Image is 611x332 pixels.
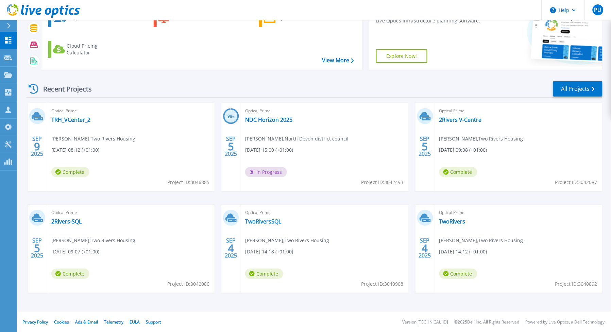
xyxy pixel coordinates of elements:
span: Optical Prime [245,209,404,216]
li: Powered by Live Optics, a Dell Technology [526,320,605,325]
a: Ads & Email [75,319,98,325]
span: 5 [422,144,428,149]
a: EULA [130,319,140,325]
div: SEP 2025 [225,236,238,261]
span: [PERSON_NAME] , Two Rivers Housing [439,237,523,244]
span: [DATE] 14:18 (+01:00) [245,248,293,255]
span: Optical Prime [51,107,210,115]
span: Optical Prime [439,107,598,115]
div: SEP 2025 [225,134,238,159]
li: Version: [TECHNICAL_ID] [403,320,448,325]
span: 9 [34,144,40,149]
span: Complete [439,269,477,279]
a: TwoRivers [439,218,465,225]
span: Project ID: 3042087 [555,179,597,186]
div: Recent Projects [26,81,101,97]
span: Complete [51,167,89,177]
div: SEP 2025 [419,134,431,159]
a: Telemetry [104,319,123,325]
a: 2Rivers V-Centre [439,116,482,123]
span: [PERSON_NAME] , Two Rivers Housing [51,135,135,143]
a: View More [322,57,354,64]
span: [DATE] 14:12 (+01:00) [439,248,487,255]
span: Project ID: 3046885 [167,179,209,186]
span: [PERSON_NAME] , North Devon district council [245,135,349,143]
span: [PERSON_NAME] , Two Rivers Housing [51,237,135,244]
span: 5 [34,245,40,251]
span: Optical Prime [245,107,404,115]
a: TRH_VCenter_2 [51,116,90,123]
a: Privacy Policy [22,319,48,325]
a: NDC Horizon 2025 [245,116,292,123]
div: SEP 2025 [419,236,431,261]
span: [DATE] 08:12 (+01:00) [51,146,99,154]
h3: 98 [223,113,239,120]
span: Complete [245,269,283,279]
span: [DATE] 15:00 (+01:00) [245,146,293,154]
a: Cloud Pricing Calculator [48,41,124,58]
span: [DATE] 09:08 (+01:00) [439,146,487,154]
span: 4 [228,245,234,251]
span: Optical Prime [439,209,598,216]
span: Project ID: 3040908 [361,280,404,288]
a: 2Rivers-SQL [51,218,82,225]
li: © 2025 Dell Inc. All Rights Reserved [455,320,520,325]
span: [PERSON_NAME] , Two Rivers Housing [245,237,329,244]
span: Complete [51,269,89,279]
a: All Projects [553,81,602,97]
span: Optical Prime [51,209,210,216]
span: [DATE] 09:07 (+01:00) [51,248,99,255]
a: Support [146,319,161,325]
div: SEP 2025 [31,134,44,159]
div: Cloud Pricing Calculator [67,43,121,56]
span: Project ID: 3042493 [361,179,404,186]
span: 4 [422,245,428,251]
span: In Progress [245,167,287,177]
span: Project ID: 3040892 [555,280,597,288]
span: PU [594,7,601,13]
div: SEP 2025 [31,236,44,261]
a: Explore Now! [376,49,428,63]
span: [PERSON_NAME] , Two Rivers Housing [439,135,523,143]
span: Project ID: 3042086 [167,280,209,288]
a: TwoRiversSQL [245,218,281,225]
a: Cookies [54,319,69,325]
span: % [232,115,235,118]
span: 5 [228,144,234,149]
span: Complete [439,167,477,177]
